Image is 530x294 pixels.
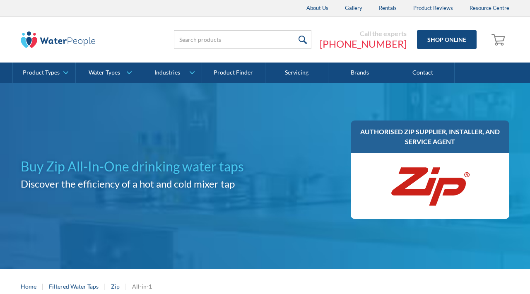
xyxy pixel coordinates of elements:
div: | [124,281,128,291]
div: Water Types [89,69,120,76]
a: Water Types [76,63,138,83]
img: The Water People [21,31,95,48]
a: [PHONE_NUMBER] [320,38,407,50]
a: Open empty cart [489,30,509,50]
div: Industries [154,69,180,76]
div: Call the experts [320,29,407,38]
div: | [41,281,45,291]
a: Zip [111,282,120,291]
a: Filtered Water Taps [49,282,99,291]
img: shopping cart [491,33,507,46]
a: Home [21,282,36,291]
a: Product Types [13,63,75,83]
a: Industries [139,63,202,83]
div: All-in-1 [132,282,152,291]
a: Shop Online [417,30,477,49]
div: | [103,281,107,291]
div: Product Types [23,69,60,76]
a: Contact [391,63,454,83]
input: Search products [174,30,311,49]
a: Brands [328,63,391,83]
a: Product Finder [202,63,265,83]
h2: Discover the efficiency of a hot and cold mixer tap [21,176,262,191]
a: Servicing [265,63,328,83]
h3: AUTHORISED ZIP SUPPLIER, INSTALLER, AND SERVICE AGENT [359,127,501,147]
h1: Buy Zip All-In-One drinking water taps [21,157,262,176]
